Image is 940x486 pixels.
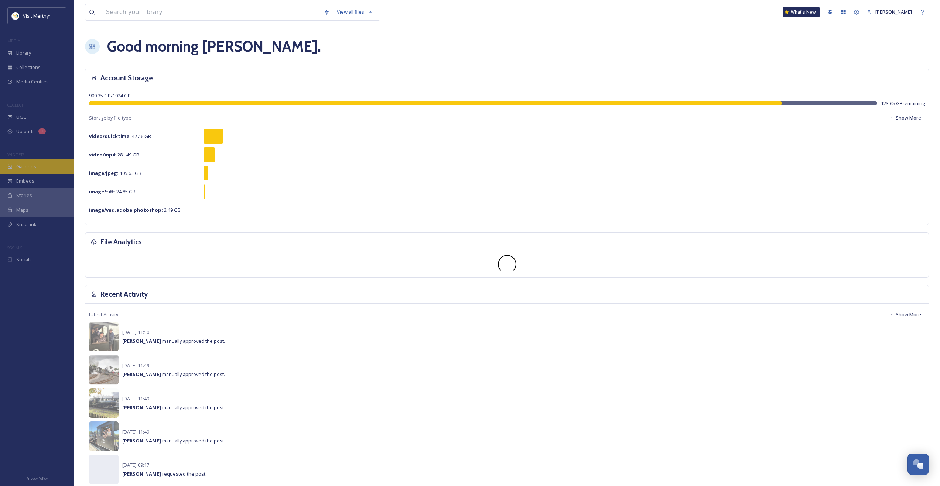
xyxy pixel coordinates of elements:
span: Uploads [16,128,35,135]
span: Embeds [16,177,34,185]
strong: image/vnd.adobe.photoshop : [89,207,163,213]
span: Storage by file type [89,114,131,121]
span: 105.63 GB [89,170,141,176]
button: Open Chat [907,454,929,475]
strong: [PERSON_NAME] [122,371,161,378]
span: 281.49 GB [89,151,139,158]
strong: [PERSON_NAME] [122,404,161,411]
strong: [PERSON_NAME] [122,471,161,477]
span: [DATE] 11:49 [122,395,149,402]
span: [DATE] 11:49 [122,428,149,435]
span: Galleries [16,163,36,170]
span: [PERSON_NAME] [875,8,912,15]
span: SOCIALS [7,245,22,250]
span: [DATE] 09:17 [122,462,149,468]
span: manually approved the post. [122,371,225,378]
a: Privacy Policy [26,473,48,482]
span: Stories [16,192,32,199]
span: Latest Activity [89,311,118,318]
button: Show More [886,307,925,322]
span: 123.65 GB remaining [881,100,925,107]
span: requested the post. [122,471,206,477]
span: Visit Merthyr [23,13,51,19]
strong: video/mp4 : [89,151,116,158]
img: bad6683e-aae1-462e-a905-4dce0b1bd00a.jpg [89,388,119,418]
a: [PERSON_NAME] [863,5,916,19]
h1: Good morning [PERSON_NAME] . [107,35,321,58]
span: Privacy Policy [26,476,48,481]
span: 477.6 GB [89,133,151,139]
img: download.jpeg [12,12,19,20]
a: View all files [333,5,376,19]
span: COLLECT [7,102,23,108]
input: Search your library [102,4,320,20]
strong: [PERSON_NAME] [122,437,161,444]
strong: [PERSON_NAME] [122,338,161,344]
span: manually approved the post. [122,437,225,444]
span: SnapLink [16,221,37,228]
div: 1 [38,128,46,134]
h3: File Analytics [100,237,142,247]
strong: image/tiff : [89,188,115,195]
span: 900.35 GB / 1024 GB [89,92,131,99]
span: [DATE] 11:50 [122,329,149,335]
span: Socials [16,256,32,263]
span: Maps [16,207,28,214]
strong: video/quicktime : [89,133,131,139]
span: UGC [16,114,26,121]
span: WIDGETS [7,152,24,157]
span: Media Centres [16,78,49,85]
span: Collections [16,64,41,71]
img: 90505940-975d-4e6b-87d9-b445b4f11451.jpg [89,355,119,385]
span: 24.85 GB [89,188,136,195]
span: [DATE] 11:49 [122,362,149,369]
a: What's New [783,7,820,17]
img: b05730bf-9daf-4707-a543-ff9abfe59d23.jpg [89,421,119,451]
span: 2.49 GB [89,207,181,213]
span: manually approved the post. [122,404,225,411]
strong: image/jpeg : [89,170,119,176]
h3: Recent Activity [100,289,148,300]
h3: Account Storage [100,73,153,83]
span: manually approved the post. [122,338,225,344]
span: Library [16,49,31,56]
button: Show More [886,111,925,125]
span: MEDIA [7,38,20,44]
img: b7daf0d5-1e2c-4063-8558-78738cf7ea95.jpg [89,322,119,351]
